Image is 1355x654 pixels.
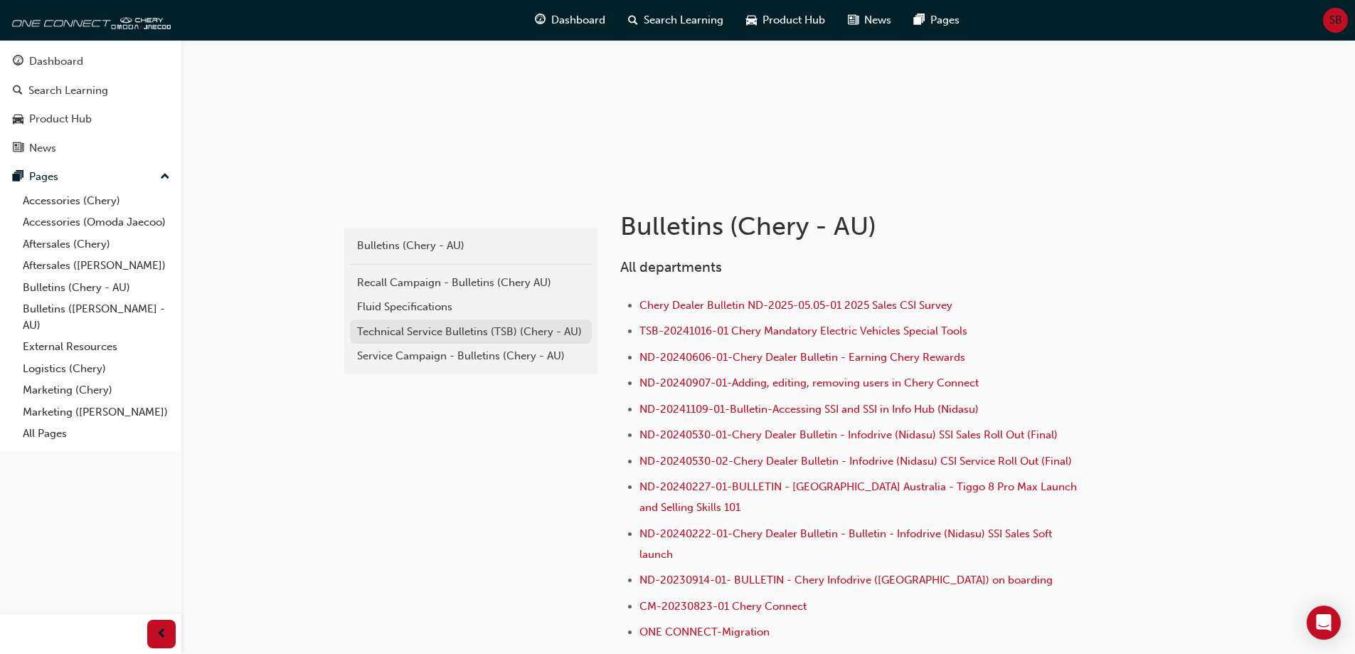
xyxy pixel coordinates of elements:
span: Search Learning [644,12,723,28]
a: All Pages [17,423,176,445]
a: ND-20230914-01- BULLETIN - Chery Infodrive ([GEOGRAPHIC_DATA]) on boarding [639,574,1053,586]
a: pages-iconPages [903,6,971,35]
button: Pages [6,164,176,190]
a: Accessories (Chery) [17,190,176,212]
a: Bulletins ([PERSON_NAME] - AU) [17,298,176,336]
a: ND-20240227-01-BULLETIN - [GEOGRAPHIC_DATA] Australia - Tiggo 8 Pro Max Launch and Selling Skills... [639,480,1080,514]
a: ND-20240530-02-Chery Dealer Bulletin - Infodrive (Nidasu) CSI Service Roll Out (Final) [639,455,1072,468]
a: Marketing (Chery) [17,379,176,401]
a: Chery Dealer Bulletin ND-2025-05.05-01 2025 Sales CSI Survey [639,299,952,312]
a: Logistics (Chery) [17,358,176,380]
a: news-iconNews [836,6,903,35]
a: News [6,135,176,162]
span: search-icon [628,11,638,29]
span: guage-icon [13,56,23,68]
a: ND-20240222-01-Chery Dealer Bulletin - Bulletin - Infodrive (Nidasu) SSI Sales Soft launch [639,527,1055,561]
div: Dashboard [29,53,83,70]
span: search-icon [13,85,23,97]
div: Pages [29,169,58,185]
a: Bulletins (Chery - AU) [350,233,592,258]
a: Marketing ([PERSON_NAME]) [17,401,176,423]
span: news-icon [13,142,23,155]
span: pages-icon [13,171,23,184]
a: search-iconSearch Learning [617,6,735,35]
div: Fluid Specifications [357,299,585,315]
a: car-iconProduct Hub [735,6,836,35]
div: Technical Service Bulletins (TSB) (Chery - AU) [357,324,585,340]
button: DashboardSearch LearningProduct HubNews [6,46,176,164]
a: ND-20240606-01-Chery Dealer Bulletin - Earning Chery Rewards [639,351,965,364]
button: SB [1323,8,1348,33]
span: guage-icon [535,11,546,29]
div: Search Learning [28,83,108,99]
span: News [864,12,891,28]
div: Bulletins (Chery - AU) [357,238,585,254]
a: Accessories (Omoda Jaecoo) [17,211,176,233]
a: ONE CONNECT-Migration [639,626,770,638]
span: All departments [620,259,722,275]
div: Recall Campaign - Bulletins (Chery AU) [357,275,585,291]
a: Aftersales ([PERSON_NAME]) [17,255,176,277]
div: Open Intercom Messenger [1307,606,1341,640]
span: up-icon [160,168,170,186]
a: ND-20241109-01-Bulletin-Accessing SSI and SSI in Info Hub (Nidasu) [639,403,979,416]
div: Product Hub [29,111,92,127]
div: Service Campaign - Bulletins (Chery - AU) [357,348,585,364]
span: prev-icon [156,626,167,643]
a: Fluid Specifications [350,295,592,320]
img: oneconnect [7,6,171,34]
a: Search Learning [6,78,176,104]
a: Product Hub [6,106,176,132]
a: External Resources [17,336,176,358]
a: ND-20240530-01-Chery Dealer Bulletin - Infodrive (Nidasu) SSI Sales Roll Out (Final) [639,428,1058,441]
span: Dashboard [551,12,605,28]
a: guage-iconDashboard [524,6,617,35]
a: Bulletins (Chery - AU) [17,277,176,299]
span: pages-icon [914,11,925,29]
span: car-icon [13,113,23,126]
span: SB [1329,12,1342,28]
a: ND-20240907-01-Adding, editing, removing users in Chery Connect [639,376,979,389]
a: Service Campaign - Bulletins (Chery - AU) [350,344,592,369]
a: Technical Service Bulletins (TSB) (Chery - AU) [350,320,592,344]
a: Recall Campaign - Bulletins (Chery AU) [350,270,592,295]
span: Product Hub [762,12,825,28]
span: news-icon [848,11,859,29]
div: News [29,140,56,157]
h1: Bulletins (Chery - AU) [620,211,1087,242]
a: Dashboard [6,48,176,75]
a: TSB-20241016-01 Chery Mandatory Electric Vehicles Special Tools [639,325,967,337]
span: car-icon [746,11,757,29]
a: Aftersales (Chery) [17,233,176,255]
a: CM-20230823-01 Chery Connect [639,600,807,613]
span: Pages [930,12,960,28]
